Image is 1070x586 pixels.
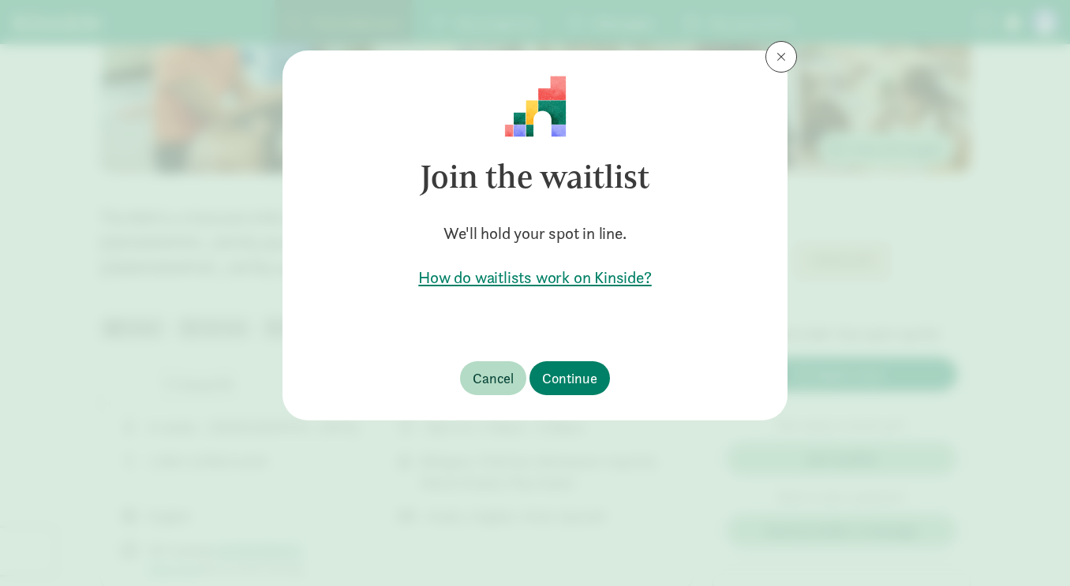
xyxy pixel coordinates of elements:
[529,361,610,395] button: Continue
[308,267,762,289] a: How do waitlists work on Kinside?
[473,368,514,389] span: Cancel
[460,361,526,395] button: Cancel
[542,368,597,389] span: Continue
[308,137,762,216] h3: Join the waitlist
[308,222,762,244] h5: We'll hold your spot in line.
